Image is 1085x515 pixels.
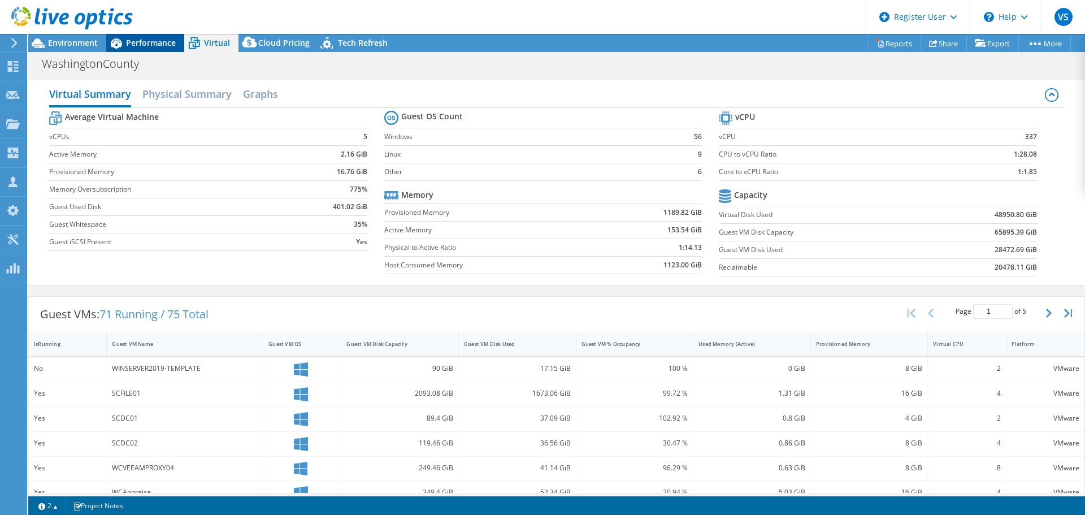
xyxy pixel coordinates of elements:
div: 1673.06 GiB [464,387,571,400]
label: Reclaimable [719,262,927,273]
div: Used Memory (Active) [698,340,792,348]
div: 0.8 GiB [698,412,805,425]
h2: Physical Summary [142,83,232,105]
b: Memory [401,189,433,201]
b: 56 [694,131,702,142]
div: 1.31 GiB [698,387,805,400]
div: 4 [933,387,1000,400]
div: 89.4 GiB [346,412,453,425]
div: 0 GiB [698,362,805,375]
div: VMware [1012,486,1079,499]
div: WINSERVER2019-TEMPLATE [112,362,258,375]
b: 9 [698,149,702,160]
a: Project Notes [65,499,131,513]
b: 16.76 GiB [337,166,367,178]
div: 249.4 GiB [346,486,453,499]
h1: WashingtonCounty [37,58,157,70]
label: Provisioned Memory [49,166,291,178]
div: 8 GiB [816,362,923,375]
label: Virtual Disk Used [719,209,927,220]
label: Guest Whitespace [49,219,291,230]
div: No [34,362,101,375]
div: Platform [1012,340,1066,348]
div: 99.72 % [581,387,688,400]
b: 1:14.13 [679,242,702,253]
span: Performance [126,37,176,48]
div: VMware [1012,462,1079,474]
div: WCVEEAMPROXY04 [112,462,258,474]
b: 1:1.85 [1018,166,1037,178]
span: Page of [956,304,1026,319]
b: vCPU [735,111,755,123]
div: Guest VM Disk Used [464,340,557,348]
b: Yes [356,236,367,248]
label: Active Memory [49,149,291,160]
div: 4 [933,486,1000,499]
b: 65895.39 GiB [995,227,1037,238]
span: Virtual [204,37,230,48]
div: 20.94 % [581,486,688,499]
input: jump to page [973,304,1013,319]
b: Average Virtual Machine [65,111,159,123]
div: SCFILE01 [112,387,258,400]
div: SCDC01 [112,412,258,425]
b: 28472.69 GiB [995,244,1037,256]
b: 1:28.08 [1014,149,1037,160]
a: More [1018,34,1071,52]
div: 30.47 % [581,437,688,449]
div: 0.63 GiB [698,462,805,474]
div: 8 [933,462,1000,474]
b: 20478.11 GiB [995,262,1037,273]
b: 153.54 GiB [667,224,702,236]
div: 102.92 % [581,412,688,425]
div: 5.03 GiB [698,486,805,499]
label: Linux [384,149,673,160]
label: Host Consumed Memory [384,259,602,271]
b: 48950.80 GiB [995,209,1037,220]
b: 5 [363,131,367,142]
div: 37.09 GiB [464,412,571,425]
b: 1189.82 GiB [663,207,702,218]
label: Active Memory [384,224,602,236]
b: 2.16 GiB [341,149,367,160]
a: Share [921,34,967,52]
div: 90 GiB [346,362,453,375]
div: Guest VM Disk Capacity [346,340,440,348]
label: Guest iSCSI Present [49,236,291,248]
label: Other [384,166,673,178]
div: 52.34 GiB [464,486,571,499]
div: 4 GiB [816,412,923,425]
div: Yes [34,387,101,400]
div: Yes [34,437,101,449]
div: Guest VM OS [268,340,322,348]
label: Guest Used Disk [49,201,291,213]
div: VMware [1012,412,1079,425]
div: 16 GiB [816,387,923,400]
div: Virtual CPU [933,340,987,348]
b: 775% [350,184,367,195]
label: Physical to Active Ratio [384,242,602,253]
h2: Virtual Summary [49,83,131,107]
div: 8 GiB [816,462,923,474]
div: 16 GiB [816,486,923,499]
div: 2 [933,412,1000,425]
b: 6 [698,166,702,178]
b: 35% [354,219,367,230]
div: 4 [933,437,1000,449]
div: 2 [933,362,1000,375]
div: Guest VM Name [112,340,244,348]
span: VS [1054,8,1073,26]
div: 2093.08 GiB [346,387,453,400]
div: VMware [1012,387,1079,400]
label: Provisioned Memory [384,207,602,218]
h2: Graphs [243,83,278,105]
b: Capacity [734,189,767,201]
span: Environment [48,37,98,48]
b: 401.02 GiB [333,201,367,213]
span: 5 [1022,306,1026,316]
label: Windows [384,131,673,142]
span: Cloud Pricing [258,37,310,48]
div: 96.29 % [581,462,688,474]
div: 249.46 GiB [346,462,453,474]
div: Guest VM % Occupancy [581,340,675,348]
